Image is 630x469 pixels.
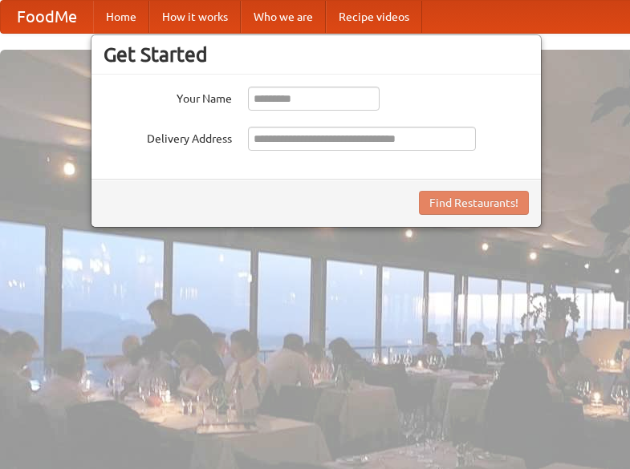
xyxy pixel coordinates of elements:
[326,1,422,33] a: Recipe videos
[104,42,529,67] h3: Get Started
[104,87,232,107] label: Your Name
[149,1,241,33] a: How it works
[241,1,326,33] a: Who we are
[93,1,149,33] a: Home
[1,1,93,33] a: FoodMe
[419,191,529,215] button: Find Restaurants!
[104,127,232,147] label: Delivery Address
